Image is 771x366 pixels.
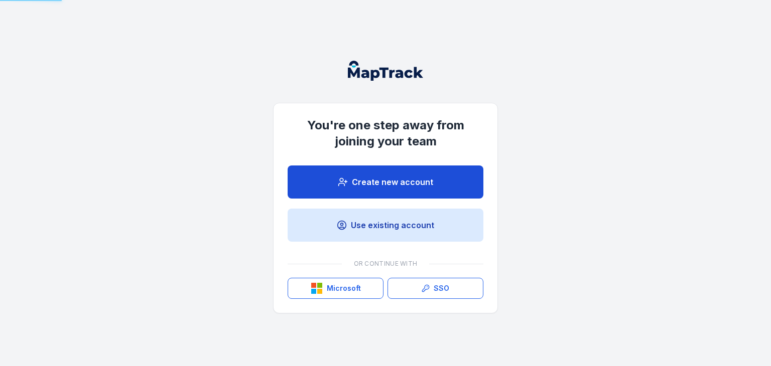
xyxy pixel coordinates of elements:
a: SSO [388,278,483,299]
nav: Global [332,61,439,81]
a: Create new account [288,165,483,199]
div: Or continue with [288,254,483,274]
h1: You're one step away from joining your team [288,117,483,149]
a: Use existing account [288,209,483,242]
button: Microsoft [288,278,383,299]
